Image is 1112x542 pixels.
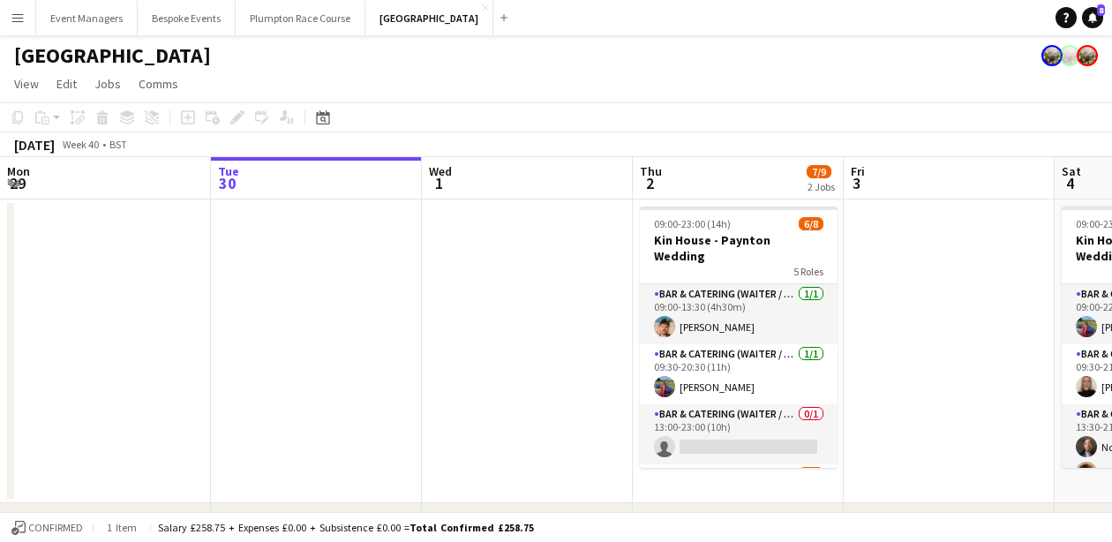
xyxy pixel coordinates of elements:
button: [GEOGRAPHIC_DATA] [365,1,493,35]
div: Kitchen [28,508,76,526]
div: 2 Jobs [808,180,835,193]
span: 09:00-23:00 (14h) [654,217,731,230]
span: Edit [56,76,77,92]
span: Thu [640,163,662,179]
button: Plumpton Race Course [236,1,365,35]
app-user-avatar: Staffing Manager [1041,45,1063,66]
span: 6/8 [799,217,823,230]
app-card-role: Bar & Catering (Waiter / waitress)0/113:00-23:00 (10h) [640,404,838,464]
app-card-role: Bar & Catering (Waiter / waitress)1/109:30-20:30 (11h)[PERSON_NAME] [640,344,838,404]
a: View [7,72,46,95]
span: Wed [429,163,452,179]
a: Comms [131,72,185,95]
a: Edit [49,72,84,95]
div: Salary £258.75 + Expenses £0.00 + Subsistence £0.00 = [158,521,534,534]
span: 7/9 [807,165,831,178]
span: Tue [218,163,239,179]
span: Confirmed [28,522,83,534]
a: 8 [1082,7,1103,28]
a: Jobs [87,72,128,95]
span: 5 Roles [793,265,823,278]
span: 29 [4,173,30,193]
button: Event Managers [36,1,138,35]
span: Comms [139,76,178,92]
span: Fri [851,163,865,179]
span: Mon [7,163,30,179]
span: 8 [1097,4,1105,16]
span: Jobs [94,76,121,92]
span: 30 [215,173,239,193]
span: Total Confirmed £258.75 [409,521,534,534]
h1: [GEOGRAPHIC_DATA] [14,42,211,69]
div: [DATE] [14,136,55,154]
button: Confirmed [9,518,86,538]
span: 1 [426,173,452,193]
span: 1 item [101,521,143,534]
span: 4 [1059,173,1081,193]
h3: Kin House - Paynton Wedding [640,232,838,264]
app-user-avatar: Staffing Manager [1077,45,1098,66]
span: 3 [848,173,865,193]
span: Sat [1062,163,1081,179]
app-user-avatar: Staffing Manager [1059,45,1080,66]
app-card-role: Bar & Catering (Waiter / waitress)1/109:00-13:30 (4h30m)[PERSON_NAME] [640,284,838,344]
button: Bespoke Events [138,1,236,35]
div: BST [109,138,127,151]
span: 2 [637,173,662,193]
span: Week 40 [58,138,102,151]
app-job-card: 09:00-23:00 (14h)6/8Kin House - Paynton Wedding5 RolesBar & Catering (Waiter / waitress)1/109:00-... [640,207,838,468]
span: View [14,76,39,92]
